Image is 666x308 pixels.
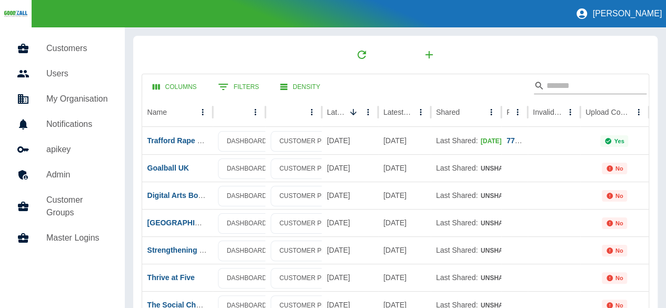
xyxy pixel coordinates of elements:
h5: Notifications [46,118,108,131]
a: CUSTOMER PROFILE [271,131,353,152]
a: Customers [8,36,116,61]
button: Unshared [480,243,530,259]
div: 15 Sep 2025 [378,127,431,154]
a: Customer Groups [8,187,116,225]
a: DASHBOARD [218,241,276,261]
button: Select columns [144,77,205,97]
div: 15 Sep 2025 [378,154,431,182]
button: Latest Upload Date column menu [361,105,375,120]
div: Shared [436,108,460,116]
a: Digital Arts Box CIC [147,191,217,200]
button: Unshared [480,270,530,286]
h5: apikey [46,143,108,156]
h5: Customer Groups [46,194,108,219]
a: Goalball UK [147,164,189,172]
img: Logo [4,10,27,17]
a: CUSTOMER PROFILE [271,268,353,289]
a: DASHBOARD [218,213,276,234]
p: Yes [614,138,624,144]
a: DASHBOARD [218,268,276,289]
button: column menu [304,105,319,120]
button: Invalid Creds column menu [563,105,578,120]
div: Last Shared: [436,182,496,209]
a: My Organisation [8,86,116,112]
div: 15 Sep 2025 [378,182,431,209]
div: 18 Sep 2025 [322,236,378,264]
a: DASHBOARD [218,186,276,206]
button: Show filters [210,76,267,97]
button: Shared column menu [484,105,499,120]
p: [PERSON_NAME] [592,9,662,18]
a: CUSTOMER PROFILE [271,241,353,261]
a: CUSTOMER PROFILE [271,213,353,234]
div: Not all required reports for this customer were uploaded for the latest usage month. [602,163,628,174]
h5: My Organisation [46,93,108,105]
p: No [615,165,623,172]
div: Not all required reports for this customer were uploaded for the latest usage month. [602,190,628,202]
h5: Admin [46,168,108,181]
p: No [615,275,623,281]
div: Last Shared: [436,210,496,236]
h5: Master Logins [46,232,108,244]
button: Name column menu [195,105,210,120]
button: Latest Usage column menu [413,105,428,120]
button: [DATE] [480,133,515,150]
a: Admin [8,162,116,187]
a: CUSTOMER PROFILE [271,158,353,179]
h5: Users [46,67,108,80]
div: Last Shared: [436,127,496,154]
div: Not all required reports for this customer were uploaded for the latest usage month. [602,272,628,284]
a: DASHBOARD [218,131,276,152]
a: CUSTOMER PROFILE [271,186,353,206]
div: Name [147,108,167,116]
div: Search [534,77,647,96]
button: Unshared [480,188,530,204]
div: Invalid Creds [533,108,562,116]
div: 18 Sep 2025 [322,154,378,182]
div: 18 Sep 2025 [322,209,378,236]
a: [GEOGRAPHIC_DATA] [147,218,226,227]
h5: Customers [46,42,108,55]
div: Latest Upload Date [327,108,345,116]
div: 18 Sep 2025 [322,264,378,291]
div: Last Shared: [436,237,496,264]
a: Thrive at Five [147,273,195,282]
a: Notifications [8,112,116,137]
a: Users [8,61,116,86]
div: Latest Usage [383,108,412,116]
div: 13 Sep 2025 [378,264,431,291]
div: 18 Sep 2025 [322,182,378,209]
div: Upload Complete [585,108,630,116]
div: Last Shared: [436,264,496,291]
button: column menu [248,105,263,120]
div: 18 Sep 2025 [322,127,378,154]
p: No [615,193,623,199]
button: Upload Complete column menu [631,105,646,120]
p: No [615,220,623,226]
button: Unshared [480,161,530,177]
a: Trafford Rape Crisis [147,136,218,145]
div: Last Shared: [436,155,496,182]
button: [PERSON_NAME] [571,3,666,24]
p: No [615,247,623,254]
div: Not all required reports for this customer were uploaded for the latest usage month. [602,217,628,229]
button: Unshared [480,215,530,232]
button: Sort [346,105,361,120]
div: Ref [506,108,509,116]
a: Master Logins [8,225,116,251]
div: 15 Sep 2025 [378,209,431,236]
a: Strengthening Communities for Race Equality [GEOGRAPHIC_DATA] [147,246,389,254]
button: Density [272,77,329,97]
a: DASHBOARD [218,158,276,179]
a: 770720 [506,136,531,145]
a: apikey [8,137,116,162]
button: Ref column menu [510,105,525,120]
div: Not all required reports for this customer were uploaded for the latest usage month. [602,245,628,256]
div: 14 Sep 2025 [378,236,431,264]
